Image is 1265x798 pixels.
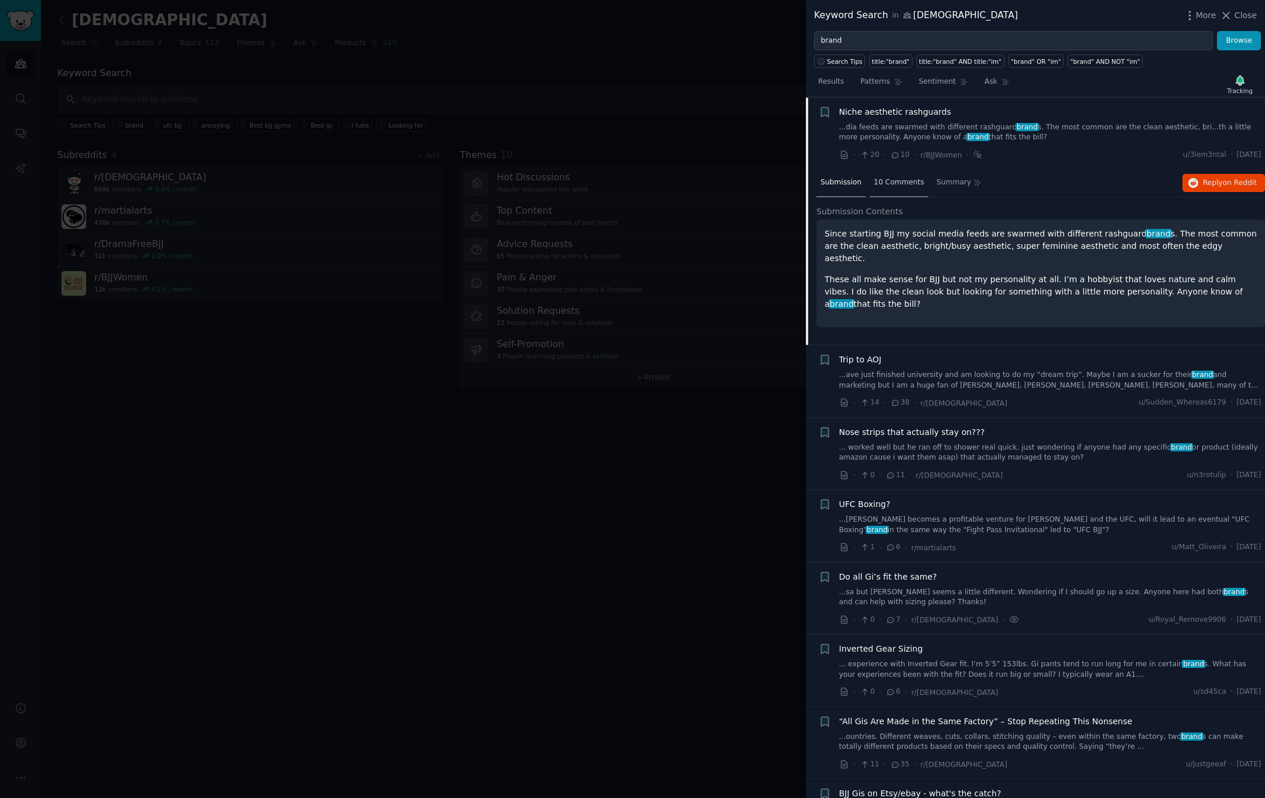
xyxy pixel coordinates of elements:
[860,759,879,770] span: 11
[853,758,856,770] span: ·
[885,470,905,481] span: 11
[853,397,856,409] span: ·
[814,54,865,68] button: Search Tips
[860,687,874,697] span: 0
[816,206,903,218] span: Submission Contents
[1183,150,1226,160] span: u/3lem3ntal
[1237,687,1261,697] span: [DATE]
[1194,687,1226,697] span: u/sd45ca
[1230,615,1233,625] span: ·
[1182,660,1205,668] span: brand
[879,469,881,481] span: ·
[839,498,891,511] a: UFC Boxing?
[853,614,856,626] span: ·
[1146,229,1171,238] span: brand
[936,177,971,188] span: Summary
[914,149,916,161] span: ·
[853,469,856,481] span: ·
[839,106,952,118] a: Niche aesthetic rashguards
[1230,470,1233,481] span: ·
[860,615,874,625] span: 0
[1191,371,1214,379] span: brand
[866,526,888,534] span: brand
[839,643,923,655] a: Inverted Gear Sizing
[860,542,874,553] span: 1
[1230,542,1233,553] span: ·
[1237,398,1261,408] span: [DATE]
[839,443,1261,463] a: ... worked well but he ran off to shower real quick. just wondering if anyone had any specificbra...
[1217,31,1261,51] button: Browse
[814,73,848,97] a: Results
[1148,615,1226,625] span: u/Royal_Remove9906
[1180,732,1203,741] span: brand
[966,149,968,161] span: ·
[839,426,985,439] a: Nose strips that actually stay on???
[916,471,1003,480] span: r/[DEMOGRAPHIC_DATA]
[839,587,1261,608] a: ...sa but [PERSON_NAME] seems a little different. Wondering if I should go up a size. Anyone here...
[839,571,937,583] a: Do all Gi’s fit the same?
[839,732,1261,752] a: ...ountries. Different weaves, cuts, collars, stitching quality – even within the same factory, t...
[853,686,856,698] span: ·
[1230,150,1233,160] span: ·
[914,758,916,770] span: ·
[1071,57,1140,66] div: "brand" AND NOT "im"
[911,616,998,624] span: r/[DEMOGRAPHIC_DATA]
[1008,54,1064,68] a: "brand" OR "im"
[884,149,886,161] span: ·
[914,397,916,409] span: ·
[1220,9,1257,22] button: Close
[885,687,900,697] span: 6
[1138,398,1226,408] span: u/Sudden_Whereas6179
[1223,72,1257,97] button: Tracking
[860,470,874,481] span: 0
[825,273,1257,310] p: These all make sense for BJJ but not my personality at all. I’m a hobbyist that loves nature and ...
[839,122,1261,143] a: ...dia feeds are swarmed with different rashguardbrands. The most common are the clean aesthetic,...
[818,77,844,87] span: Results
[1223,588,1246,596] span: brand
[909,469,911,481] span: ·
[1068,54,1143,68] a: "brand" AND NOT "im"
[829,299,854,309] span: brand
[1227,87,1253,95] div: Tracking
[839,715,1133,728] a: “All Gis Are Made in the Same Factory” – Stop Repeating This Nonsense
[839,354,881,366] a: Trip to AOJ
[885,615,900,625] span: 7
[905,614,907,626] span: ·
[1237,470,1261,481] span: [DATE]
[1203,178,1257,189] span: Reply
[1186,759,1226,770] span: u/justgeeaf
[1230,398,1233,408] span: ·
[1170,443,1193,451] span: brand
[872,57,910,66] div: title:"brand"
[1182,174,1265,193] button: Replyon Reddit
[905,542,907,554] span: ·
[1237,759,1261,770] span: [DATE]
[1172,542,1226,553] span: u/Matt_Oliveira
[1237,615,1261,625] span: [DATE]
[860,150,879,160] span: 20
[885,542,900,553] span: 6
[860,398,879,408] span: 14
[919,77,956,87] span: Sentiment
[1230,687,1233,697] span: ·
[917,54,1004,68] a: title:"brand" AND title:"im"
[921,399,1007,407] span: r/[DEMOGRAPHIC_DATA]
[879,686,881,698] span: ·
[892,11,898,21] span: in
[1002,614,1004,626] span: ·
[884,758,886,770] span: ·
[915,73,972,97] a: Sentiment
[1184,9,1216,22] button: More
[820,177,861,188] span: Submission
[869,54,912,68] a: title:"brand"
[980,73,1014,97] a: Ask
[984,77,997,87] span: Ask
[919,57,1001,66] div: title:"brand" AND title:"im"
[874,177,924,188] span: 10 Comments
